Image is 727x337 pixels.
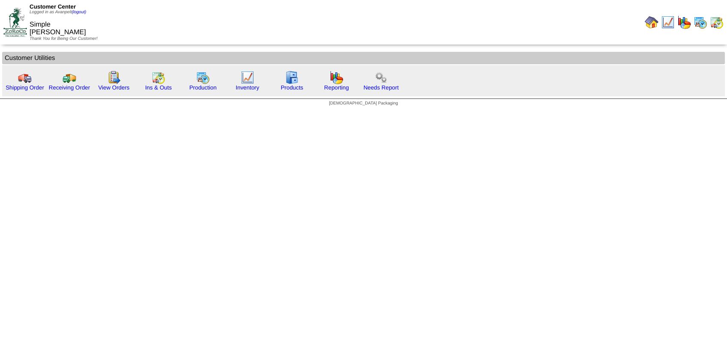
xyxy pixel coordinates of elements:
img: calendarinout.gif [152,71,165,84]
img: cabinet.gif [285,71,299,84]
span: Customer Center [30,3,76,10]
img: ZoRoCo_Logo(Green%26Foil)%20jpg.webp [3,8,27,36]
a: Inventory [236,84,259,91]
img: truck2.gif [63,71,76,84]
img: workflow.png [374,71,388,84]
span: Logged in as Avanpelt [30,10,86,15]
img: calendarprod.gif [694,15,707,29]
a: Production [189,84,217,91]
img: calendarprod.gif [196,71,210,84]
img: home.gif [645,15,658,29]
img: line_graph.gif [661,15,675,29]
span: [DEMOGRAPHIC_DATA] Packaging [329,101,398,106]
img: line_graph.gif [241,71,254,84]
span: Simple [PERSON_NAME] [30,21,86,36]
a: View Orders [98,84,129,91]
td: Customer Utilities [2,52,725,64]
a: Reporting [324,84,349,91]
a: Ins & Outs [145,84,172,91]
img: calendarinout.gif [710,15,724,29]
img: workorder.gif [107,71,121,84]
a: Needs Report [363,84,399,91]
a: Receiving Order [49,84,90,91]
a: Shipping Order [6,84,44,91]
a: Products [281,84,304,91]
img: truck.gif [18,71,32,84]
img: graph.gif [330,71,343,84]
img: graph.gif [677,15,691,29]
span: Thank You for Being Our Customer! [30,36,98,41]
a: (logout) [72,10,86,15]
